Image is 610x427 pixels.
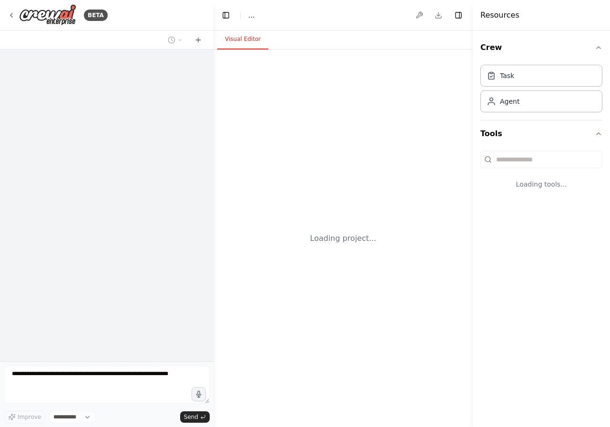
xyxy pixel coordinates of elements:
[248,10,254,20] nav: breadcrumb
[480,120,602,147] button: Tools
[164,34,187,46] button: Switch to previous chat
[248,10,254,20] span: ...
[219,9,233,22] button: Hide left sidebar
[480,147,602,204] div: Tools
[180,411,210,423] button: Send
[217,30,268,50] button: Visual Editor
[18,413,41,421] span: Improve
[84,10,108,21] div: BETA
[480,61,602,120] div: Crew
[500,97,519,106] div: Agent
[452,9,465,22] button: Hide right sidebar
[19,4,76,26] img: Logo
[310,233,376,244] div: Loading project...
[184,413,198,421] span: Send
[191,34,206,46] button: Start a new chat
[480,172,602,197] div: Loading tools...
[500,71,514,80] div: Task
[480,10,519,21] h4: Resources
[192,387,206,401] button: Click to speak your automation idea
[480,34,602,61] button: Crew
[4,411,45,423] button: Improve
